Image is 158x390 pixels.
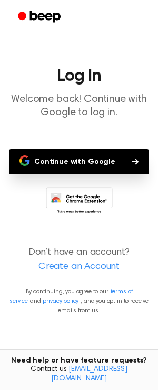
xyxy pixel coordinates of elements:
[51,366,127,383] a: [EMAIL_ADDRESS][DOMAIN_NAME]
[8,246,150,274] p: Don’t have an account?
[8,93,150,119] p: Welcome back! Continue with Google to log in.
[9,149,149,174] button: Continue with Google
[6,365,152,384] span: Contact us
[11,260,147,274] a: Create an Account
[11,7,70,27] a: Beep
[8,68,150,85] h1: Log In
[8,287,150,315] p: By continuing, you agree to our and , and you opt in to receive emails from us.
[43,298,78,304] a: privacy policy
